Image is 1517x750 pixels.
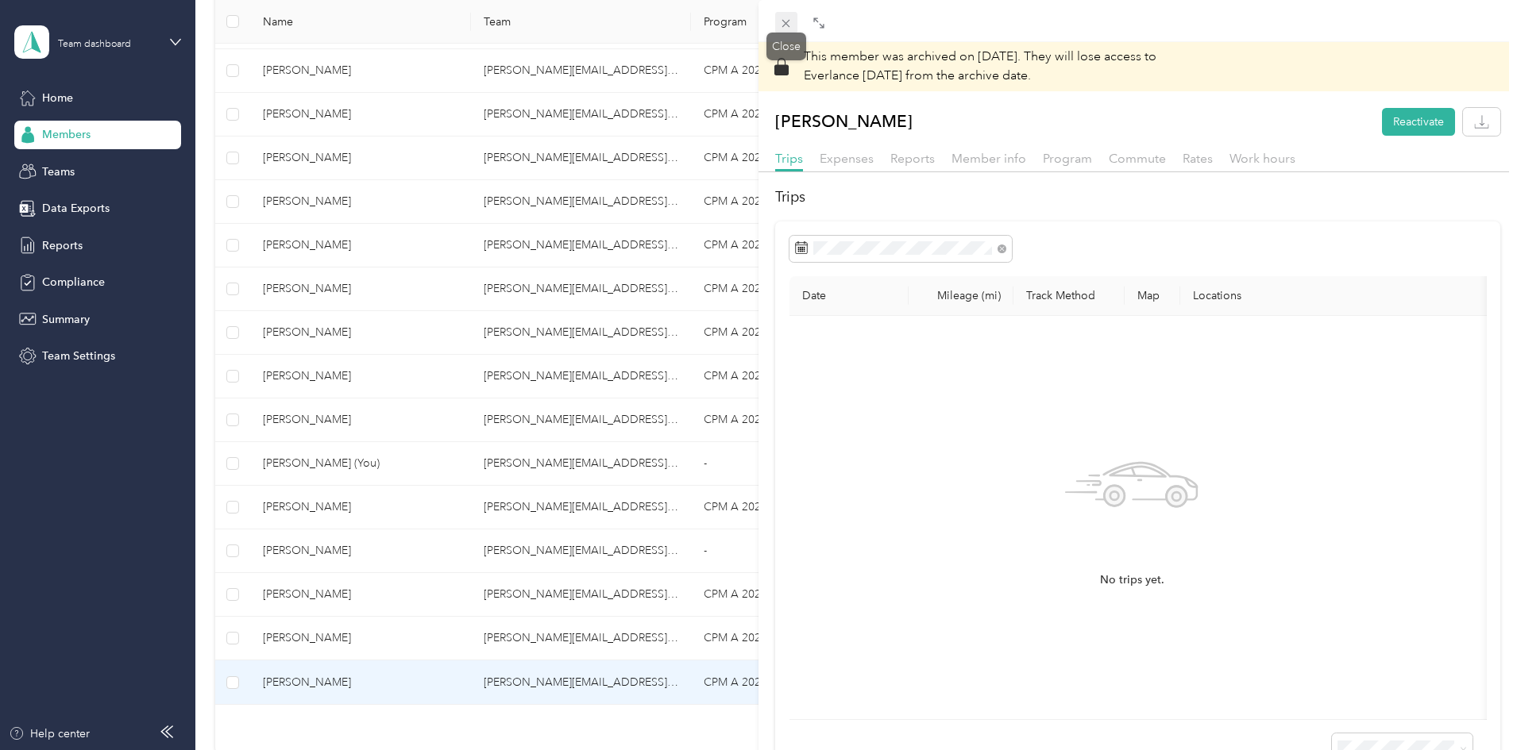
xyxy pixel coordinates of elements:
[775,187,1500,208] h2: Trips
[804,48,1156,83] span: They will lose access to Everlance [DATE] from the archive date.
[775,151,803,166] span: Trips
[1043,151,1092,166] span: Program
[804,48,1156,86] p: This member was archived on [DATE] .
[820,151,874,166] span: Expenses
[789,276,909,316] th: Date
[775,108,913,136] p: [PERSON_NAME]
[890,151,935,166] span: Reports
[1125,276,1180,316] th: Map
[952,151,1026,166] span: Member info
[1183,151,1213,166] span: Rates
[1109,151,1166,166] span: Commute
[1229,151,1295,166] span: Work hours
[909,276,1013,316] th: Mileage (mi)
[1013,276,1125,316] th: Track Method
[1382,108,1455,136] button: Reactivate
[1100,571,1164,589] span: No trips yet.
[766,33,806,60] div: Close
[1428,661,1517,750] iframe: Everlance-gr Chat Button Frame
